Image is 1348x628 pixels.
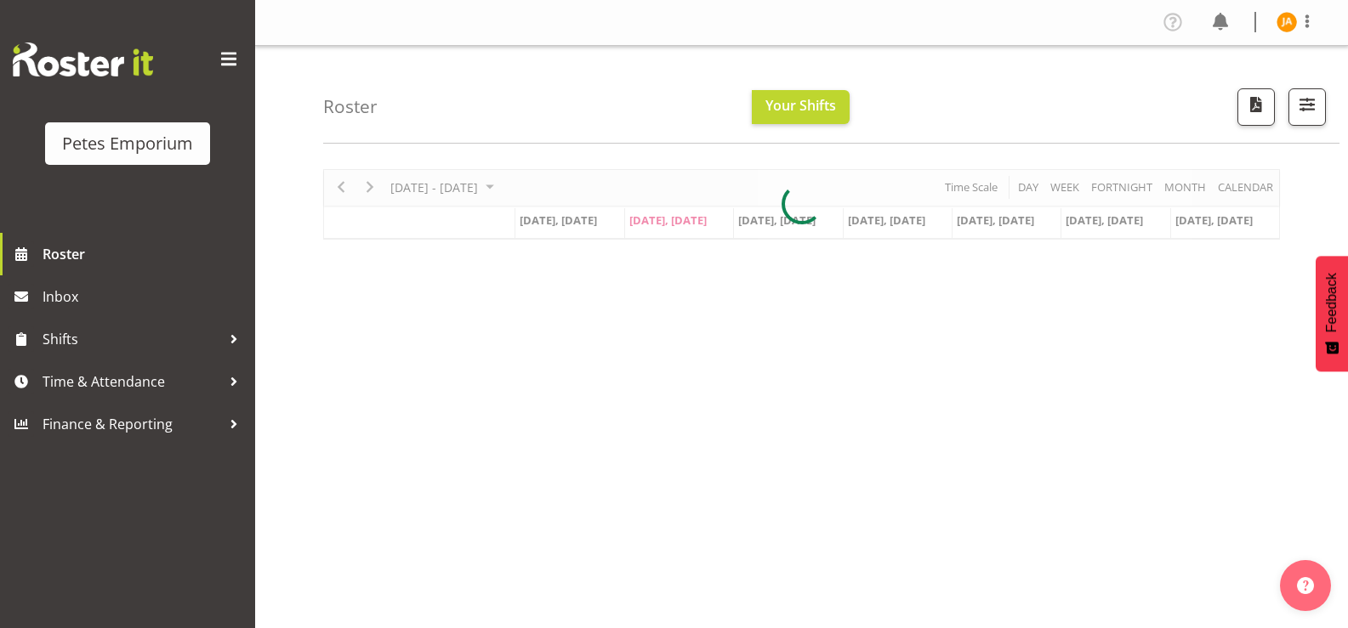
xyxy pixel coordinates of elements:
button: Download a PDF of the roster according to the set date range. [1237,88,1275,126]
button: Feedback - Show survey [1316,256,1348,371]
img: help-xxl-2.png [1297,577,1314,594]
div: Petes Emporium [62,131,193,156]
button: Filter Shifts [1288,88,1326,126]
button: Your Shifts [752,90,850,124]
span: Roster [43,241,247,267]
span: Feedback [1324,273,1339,332]
span: Your Shifts [765,96,836,115]
span: Finance & Reporting [43,411,221,437]
span: Shifts [43,326,221,352]
img: Rosterit website logo [13,42,153,76]
h4: Roster [323,97,378,116]
span: Time & Attendance [43,369,221,394]
img: jeseryl-armstrong10788.jpg [1277,12,1297,32]
span: Inbox [43,284,247,309]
